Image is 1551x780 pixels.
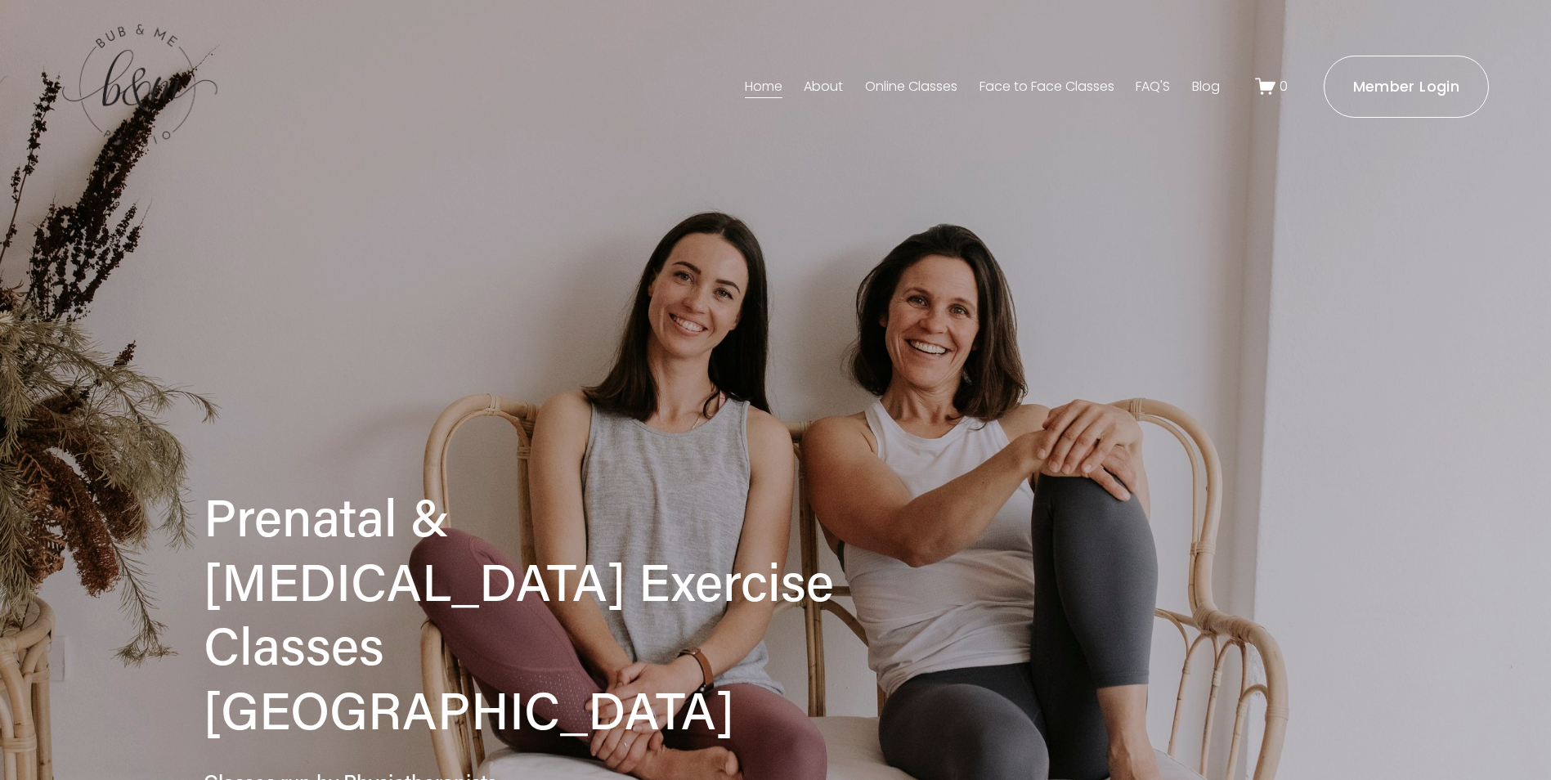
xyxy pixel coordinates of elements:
[204,484,856,742] h1: Prenatal & [MEDICAL_DATA] Exercise Classes [GEOGRAPHIC_DATA]
[1324,56,1490,118] a: Member Login
[745,74,782,100] a: Home
[1353,77,1459,96] ms-portal-inner: Member Login
[1280,77,1288,96] span: 0
[865,74,957,100] a: Online Classes
[1255,76,1288,96] a: 0 items in cart
[804,74,843,100] a: About
[1136,74,1170,100] a: FAQ'S
[979,74,1114,100] a: Face to Face Classes
[62,23,217,150] img: bubandme
[1192,74,1220,100] a: Blog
